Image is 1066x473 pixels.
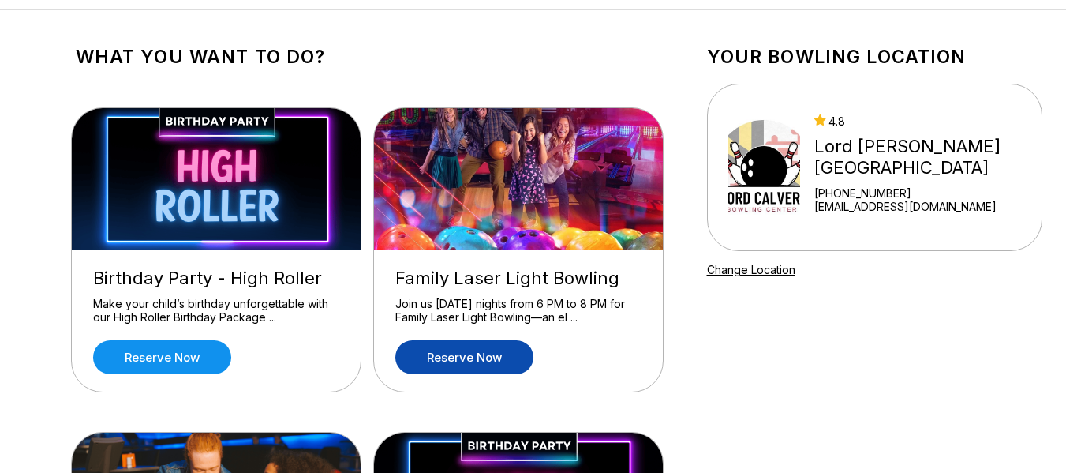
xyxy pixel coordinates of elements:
[395,297,641,325] div: Join us [DATE] nights from 6 PM to 8 PM for Family Laser Light Bowling—an el ...
[374,108,664,250] img: Family Laser Light Bowling
[72,108,362,250] img: Birthday Party - High Roller
[814,186,1034,200] div: [PHONE_NUMBER]
[93,340,231,374] a: Reserve now
[93,268,339,289] div: Birthday Party - High Roller
[814,136,1034,178] div: Lord [PERSON_NAME][GEOGRAPHIC_DATA]
[707,46,1042,68] h1: Your bowling location
[395,340,533,374] a: Reserve now
[814,200,1034,213] a: [EMAIL_ADDRESS][DOMAIN_NAME]
[814,114,1034,128] div: 4.8
[728,108,801,227] img: Lord Calvert Bowling Center
[93,297,339,325] div: Make your child’s birthday unforgettable with our High Roller Birthday Package ...
[395,268,641,289] div: Family Laser Light Bowling
[707,263,795,276] a: Change Location
[76,46,659,68] h1: What you want to do?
